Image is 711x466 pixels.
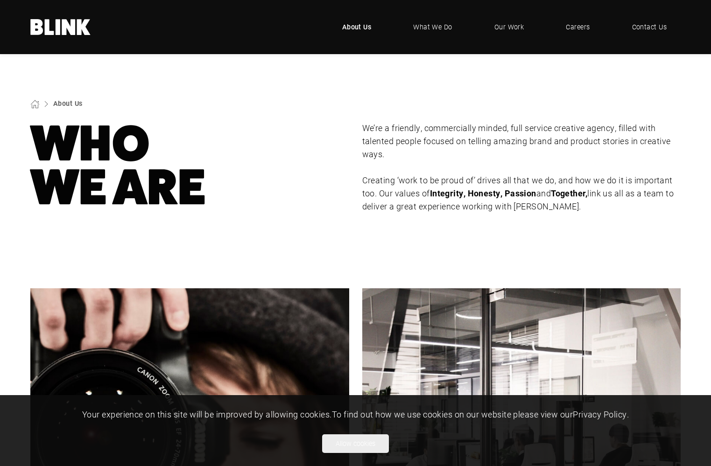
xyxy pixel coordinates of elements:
span: Contact Us [632,22,667,32]
span: Careers [566,22,590,32]
p: Creating ‘work to be proud of’ drives all that we do, and how we do it is important too. Our valu... [362,174,681,213]
span: About Us [342,22,372,32]
p: We’re a friendly, commercially minded, full service creative agency, filled with talented people ... [362,122,681,161]
strong: Integrity, Honesty, Passion [430,188,536,199]
a: What We Do [399,13,466,41]
span: What We Do [413,22,452,32]
a: Privacy Policy [573,409,627,420]
a: Our Work [480,13,538,41]
h1: Who We Are [30,122,349,209]
a: Careers [552,13,604,41]
span: Our Work [494,22,524,32]
a: Home [30,19,91,35]
a: About Us [328,13,386,41]
a: About Us [53,99,83,108]
strong: Together, [551,188,587,199]
button: Allow cookies [322,434,389,453]
span: Your experience on this site will be improved by allowing cookies. To find out how we use cookies... [82,409,629,420]
a: Contact Us [618,13,681,41]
